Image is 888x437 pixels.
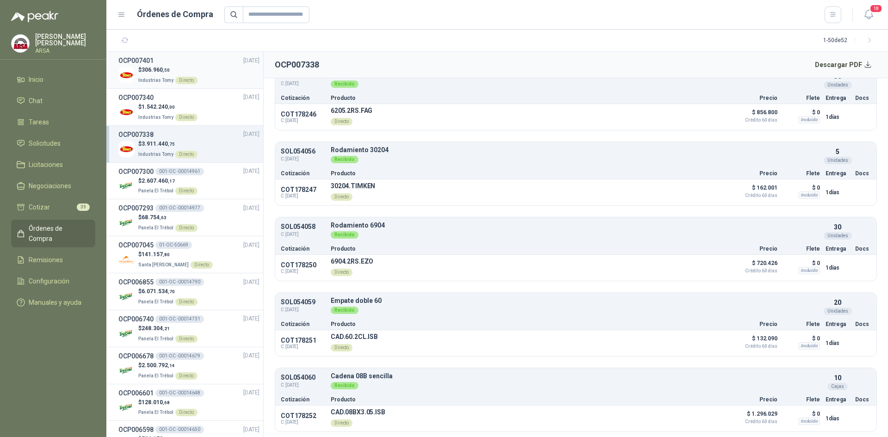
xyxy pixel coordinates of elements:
span: Crédito 60 días [731,269,777,273]
p: Flete [783,246,820,252]
h1: Órdenes de Compra [137,8,213,21]
p: Docs [855,246,871,252]
a: Negociaciones [11,177,95,195]
span: Remisiones [29,255,63,265]
h3: OCP007293 [118,203,154,213]
p: Cadena 08B sencilla [331,373,820,380]
img: Company Logo [12,35,29,52]
div: Recibido [331,80,358,88]
p: Precio [731,246,777,252]
button: Descargar PDF [810,55,877,74]
div: Directo [175,298,197,306]
span: Industrias Tomy [138,115,173,120]
p: $ [138,177,197,185]
span: 18 [869,4,882,13]
span: C: [DATE] [281,382,325,389]
span: Negociaciones [29,181,71,191]
a: Configuración [11,272,95,290]
p: Entrega [826,171,850,176]
span: ,21 [163,326,170,331]
span: Manuales y ayuda [29,297,81,308]
img: Company Logo [118,252,135,268]
div: 001-OC -00014977 [155,204,204,212]
span: C: [DATE] [281,155,325,163]
p: Producto [331,397,726,402]
img: Company Logo [118,215,135,231]
h3: OCP006598 [118,425,154,435]
p: Precio [731,397,777,402]
p: Empate doble 60 [331,297,820,304]
div: Unidades [824,157,852,164]
a: Chat [11,92,95,110]
p: CAD.08BX3.05.ISB [331,408,385,416]
div: Recibido [331,382,358,389]
p: Entrega [826,95,850,101]
span: [DATE] [243,425,259,434]
p: 10 [834,373,841,383]
span: Crédito 60 días [731,419,777,424]
p: Precio [731,95,777,101]
h3: OCP006678 [118,351,154,361]
span: Configuración [29,276,69,286]
p: Producto [331,246,726,252]
div: Directo [175,224,197,232]
a: OCP007401[DATE] Company Logo$306.960,50Industrias TomyDirecto [118,55,259,85]
h3: OCP006601 [118,388,154,398]
p: $ 132.090 [731,333,777,349]
a: Remisiones [11,251,95,269]
a: OCP006601001-OC -00014648[DATE] Company Logo$128.010,68Panela El TrébolDirecto [118,388,259,417]
p: $ 1.296.029 [731,408,777,424]
img: Company Logo [118,326,135,342]
span: Solicitudes [29,138,61,148]
a: Solicitudes [11,135,95,152]
p: Cotización [281,397,325,402]
span: Crédito 60 días [731,193,777,198]
span: C: [DATE] [281,231,325,238]
span: Cotizar [29,202,50,212]
span: C: [DATE] [281,306,325,314]
div: 001-OC -00014648 [155,389,204,397]
span: [DATE] [243,278,259,287]
span: [DATE] [243,388,259,397]
p: Flete [783,321,820,327]
p: SOL054059 [281,299,325,306]
p: $ 162.001 [731,182,777,198]
span: 3.911.440 [142,141,175,147]
span: [DATE] [243,351,259,360]
span: [DATE] [243,314,259,323]
span: 1.542.240 [142,104,175,110]
p: CAD.60.2CL.ISB [331,333,378,340]
div: Incluido [798,342,820,350]
span: Industrias Tomy [138,152,173,157]
a: Órdenes de Compra [11,220,95,247]
p: $ 0 [783,182,820,193]
h3: OCP007338 [118,129,154,140]
button: 18 [860,6,877,23]
span: [DATE] [243,93,259,102]
span: Panela El Trébol [138,225,173,230]
div: 001-OC -00014679 [155,352,204,360]
p: $ 0 [783,333,820,344]
p: Cotización [281,171,325,176]
p: COT178247 [281,186,325,193]
p: Cotización [281,321,325,327]
div: Directo [331,344,352,351]
img: Logo peakr [11,11,58,22]
span: 128.010 [142,399,170,406]
span: Crédito 60 días [731,118,777,123]
p: $ [138,103,197,111]
p: 1 días [826,187,850,198]
p: $ 0 [783,107,820,118]
p: $ [138,66,197,74]
p: Docs [855,321,871,327]
h3: OCP006740 [118,314,154,324]
a: Tareas [11,113,95,131]
span: [DATE] [243,167,259,176]
span: ,50 [163,68,170,73]
p: $ 856.800 [731,107,777,123]
div: Recibido [331,156,358,163]
div: Directo [175,372,197,380]
span: C: [DATE] [281,193,325,199]
span: C: [DATE] [281,118,325,123]
p: $ 0 [783,408,820,419]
